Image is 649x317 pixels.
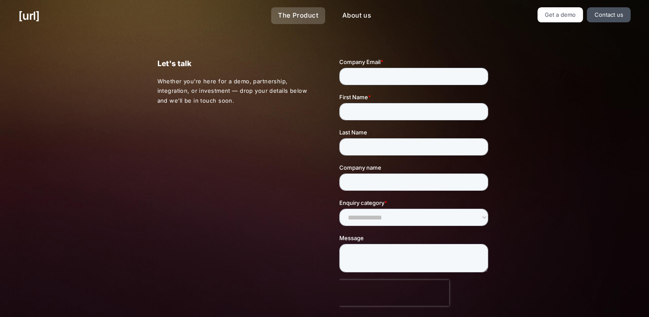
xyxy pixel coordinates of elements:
a: Contact us [587,7,631,22]
a: Get a demo [537,7,583,22]
a: The Product [271,7,325,24]
a: [URL] [18,7,39,24]
p: Let's talk [157,58,309,70]
p: Whether you’re here for a demo, partnership, integration, or investment — drop your details below... [157,76,310,106]
a: About us [335,7,378,24]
